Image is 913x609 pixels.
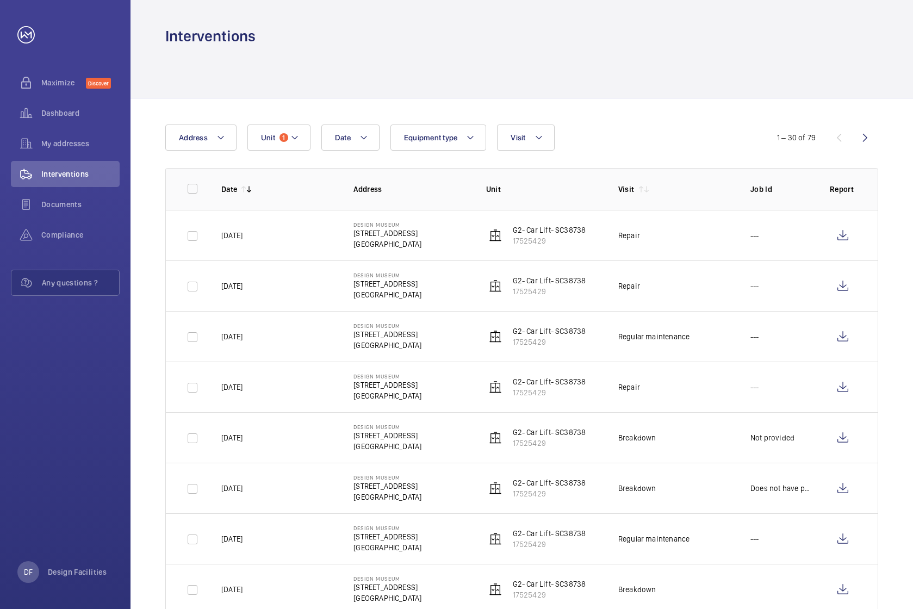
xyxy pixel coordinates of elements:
[404,133,458,142] span: Equipment type
[221,432,243,443] p: [DATE]
[513,225,586,235] p: G2- Car Lift- SC38738
[165,26,256,46] h1: Interventions
[513,589,586,600] p: 17525429
[221,230,243,241] p: [DATE]
[353,525,421,531] p: Design Museum
[48,567,107,577] p: Design Facilities
[221,584,243,595] p: [DATE]
[86,78,111,89] span: Discover
[750,483,812,494] p: Does not have purchase order number
[513,376,586,387] p: G2- Car Lift- SC38738
[221,281,243,291] p: [DATE]
[513,387,586,398] p: 17525429
[513,488,586,499] p: 17525429
[353,474,421,481] p: Design Museum
[353,340,421,351] p: [GEOGRAPHIC_DATA]
[513,579,586,589] p: G2- Car Lift- SC38738
[179,133,208,142] span: Address
[261,133,275,142] span: Unit
[489,330,502,343] img: elevator.svg
[353,221,421,228] p: Design Museum
[353,481,421,492] p: [STREET_ADDRESS]
[513,275,586,286] p: G2- Car Lift- SC38738
[221,533,243,544] p: [DATE]
[513,427,586,438] p: G2- Car Lift- SC38738
[750,533,759,544] p: ---
[353,228,421,239] p: [STREET_ADDRESS]
[41,77,86,88] span: Maximize
[353,531,421,542] p: [STREET_ADDRESS]
[513,477,586,488] p: G2- Car Lift- SC38738
[335,133,351,142] span: Date
[750,281,759,291] p: ---
[750,230,759,241] p: ---
[353,424,421,430] p: Design Museum
[618,533,690,544] div: Regular maintenance
[353,322,421,329] p: Design Museum
[353,430,421,441] p: [STREET_ADDRESS]
[513,528,586,539] p: G2- Car Lift- SC38738
[513,326,586,337] p: G2- Car Lift- SC38738
[513,337,586,347] p: 17525429
[513,438,586,449] p: 17525429
[497,125,554,151] button: Visit
[489,229,502,242] img: elevator.svg
[486,184,601,195] p: Unit
[42,277,119,288] span: Any questions ?
[353,582,421,593] p: [STREET_ADDRESS]
[321,125,380,151] button: Date
[618,281,640,291] div: Repair
[41,229,120,240] span: Compliance
[489,381,502,394] img: elevator.svg
[353,575,421,582] p: Design Museum
[777,132,816,143] div: 1 – 30 of 79
[41,108,120,119] span: Dashboard
[513,539,586,550] p: 17525429
[353,239,421,250] p: [GEOGRAPHIC_DATA]
[513,235,586,246] p: 17525429
[353,593,421,604] p: [GEOGRAPHIC_DATA]
[750,331,759,342] p: ---
[41,199,120,210] span: Documents
[353,542,421,553] p: [GEOGRAPHIC_DATA]
[221,331,243,342] p: [DATE]
[489,532,502,545] img: elevator.svg
[353,329,421,340] p: [STREET_ADDRESS]
[24,567,33,577] p: DF
[353,492,421,502] p: [GEOGRAPHIC_DATA]
[353,289,421,300] p: [GEOGRAPHIC_DATA]
[353,278,421,289] p: [STREET_ADDRESS]
[830,184,856,195] p: Report
[618,432,656,443] div: Breakdown
[247,125,310,151] button: Unit1
[489,431,502,444] img: elevator.svg
[390,125,487,151] button: Equipment type
[618,584,656,595] div: Breakdown
[353,184,468,195] p: Address
[511,133,525,142] span: Visit
[750,184,812,195] p: Job Id
[353,373,421,380] p: Design Museum
[618,230,640,241] div: Repair
[221,382,243,393] p: [DATE]
[165,125,237,151] button: Address
[353,380,421,390] p: [STREET_ADDRESS]
[489,583,502,596] img: elevator.svg
[618,382,640,393] div: Repair
[41,138,120,149] span: My addresses
[489,482,502,495] img: elevator.svg
[41,169,120,179] span: Interventions
[489,279,502,293] img: elevator.svg
[221,184,237,195] p: Date
[750,432,794,443] p: Not provided
[221,483,243,494] p: [DATE]
[353,272,421,278] p: Design Museum
[618,331,690,342] div: Regular maintenance
[750,382,759,393] p: ---
[618,483,656,494] div: Breakdown
[353,390,421,401] p: [GEOGRAPHIC_DATA]
[353,441,421,452] p: [GEOGRAPHIC_DATA]
[513,286,586,297] p: 17525429
[618,184,635,195] p: Visit
[280,133,288,142] span: 1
